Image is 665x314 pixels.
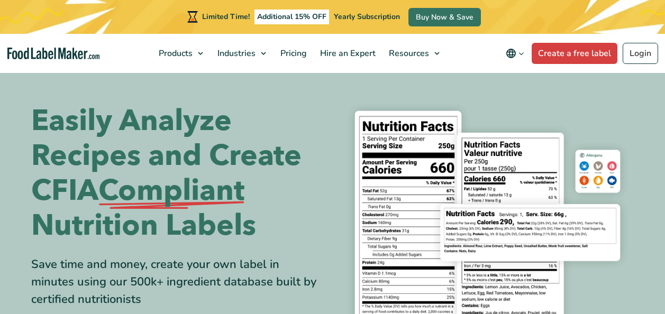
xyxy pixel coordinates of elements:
a: Buy Now & Save [408,8,481,26]
a: Products [152,34,208,73]
a: Industries [211,34,271,73]
a: Resources [382,34,445,73]
h1: Easily Analyze Recipes and Create CFIA Nutrition Labels [31,104,325,243]
span: Pricing [277,48,308,59]
a: Login [623,43,658,64]
span: Products [156,48,194,59]
span: Compliant [98,173,244,208]
button: Change language [498,43,532,64]
span: Resources [386,48,430,59]
a: Hire an Expert [314,34,380,73]
span: Yearly Subscription [334,12,400,22]
span: Limited Time! [202,12,250,22]
div: Save time and money, create your own label in minutes using our 500k+ ingredient database built b... [31,256,325,308]
a: Create a free label [532,43,617,64]
span: Hire an Expert [317,48,377,59]
a: Pricing [274,34,311,73]
a: Food Label Maker homepage [7,48,100,60]
span: Industries [214,48,257,59]
span: Additional 15% OFF [254,10,329,24]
